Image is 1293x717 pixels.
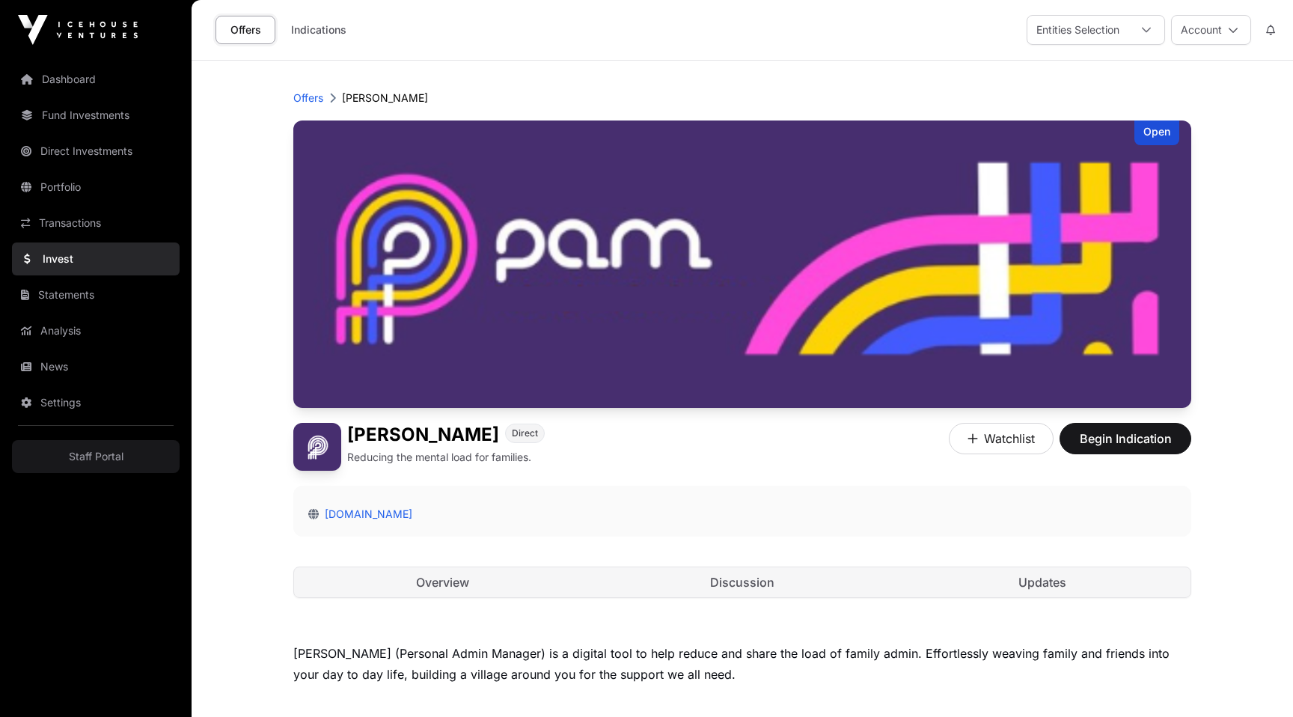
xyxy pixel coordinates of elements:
a: Fund Investments [12,99,180,132]
a: Offers [215,16,275,44]
a: Staff Portal [12,440,180,473]
a: Dashboard [12,63,180,96]
span: Begin Indication [1078,430,1173,448]
a: Begin Indication [1060,438,1191,453]
a: News [12,350,180,383]
h1: [PERSON_NAME] [347,423,499,447]
a: Portfolio [12,171,180,204]
p: Reducing the mental load for families. [347,450,531,465]
a: Transactions [12,207,180,239]
a: Indications [281,16,356,44]
a: Discussion [594,567,891,597]
a: Direct Investments [12,135,180,168]
div: Entities Selection [1027,16,1128,44]
img: Icehouse Ventures Logo [18,15,138,45]
p: [PERSON_NAME] [342,91,428,106]
span: Direct [512,427,538,439]
a: Updates [893,567,1190,597]
div: [PERSON_NAME] (Personal Admin Manager) is a digital tool to help reduce and share the load of fam... [293,643,1191,685]
button: Account [1171,15,1251,45]
button: Begin Indication [1060,423,1191,454]
a: Statements [12,278,180,311]
img: PAM [293,120,1191,408]
div: Open [1134,120,1179,145]
img: PAM [293,423,341,471]
nav: Tabs [294,567,1190,597]
a: Settings [12,386,180,419]
a: Overview [294,567,591,597]
button: Watchlist [949,423,1054,454]
a: Analysis [12,314,180,347]
a: Offers [293,91,323,106]
a: Invest [12,242,180,275]
a: [DOMAIN_NAME] [319,507,412,520]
